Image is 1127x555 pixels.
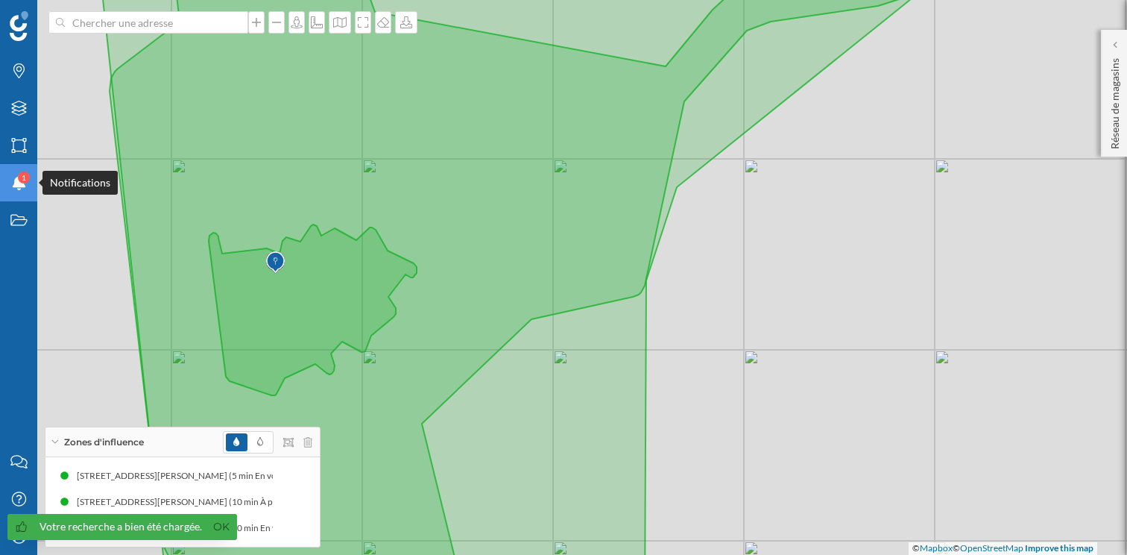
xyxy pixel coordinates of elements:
a: Mapbox [920,542,953,554]
div: [STREET_ADDRESS][PERSON_NAME] (10 min À pied) [262,495,481,509]
a: Improve this map [1025,542,1093,554]
span: 1 [22,170,26,185]
span: Zones d'influence [64,436,144,449]
div: Notifications [42,171,118,195]
div: [STREET_ADDRESS][PERSON_NAME] (10 min À pied) [44,495,262,509]
span: Support [31,10,85,24]
div: © © [909,542,1097,555]
img: Marker [266,248,285,277]
div: [STREET_ADDRESS][PERSON_NAME] (5 min En voiture) [42,468,271,483]
p: Réseau de magasins [1108,52,1123,149]
a: Ok [209,518,233,536]
div: [STREET_ADDRESS][PERSON_NAME] (5 min En voiture) [271,468,500,483]
div: Votre recherche a bien été chargée. [40,519,202,534]
a: OpenStreetMap [960,542,1023,554]
img: Logo Geoblink [10,11,28,41]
